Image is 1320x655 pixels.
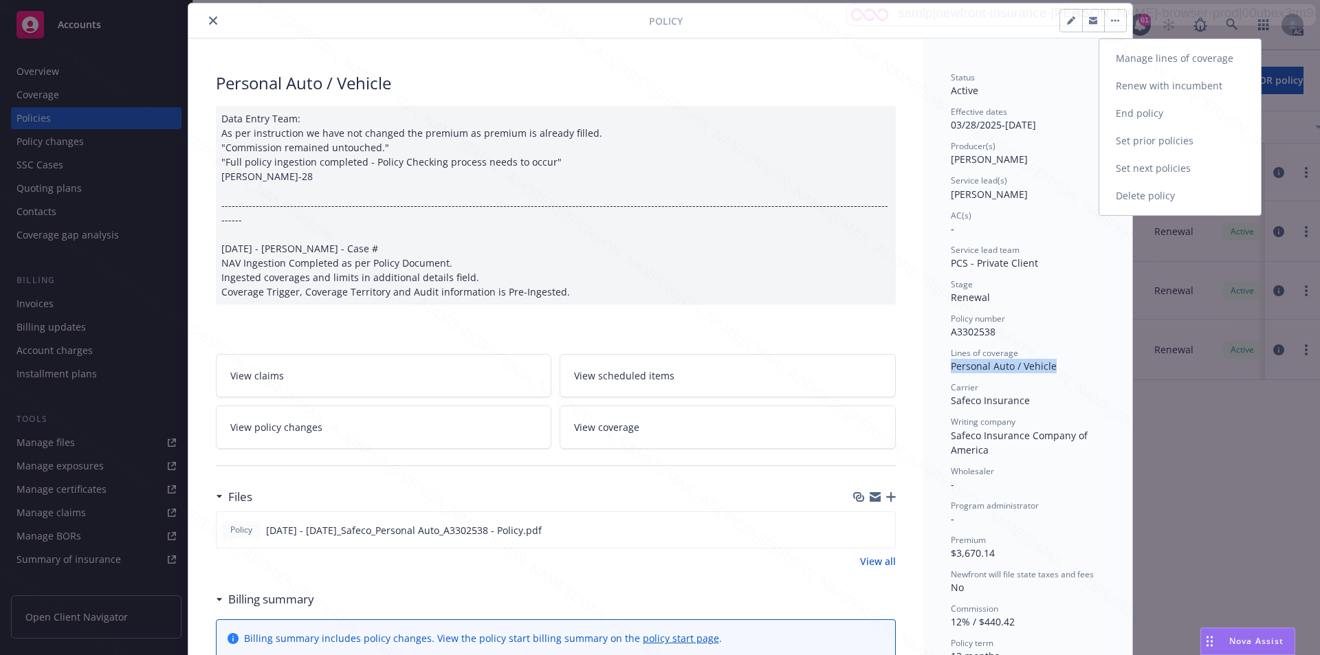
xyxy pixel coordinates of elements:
[560,406,896,449] a: View coverage
[560,354,896,397] a: View scheduled items
[951,416,1015,428] span: Writing company
[951,222,954,235] span: -
[951,429,1090,456] span: Safeco Insurance Company of America
[951,465,994,477] span: Wholesaler
[951,84,978,97] span: Active
[951,325,995,338] span: A3302538
[860,554,896,568] a: View all
[951,347,1018,359] span: Lines of coverage
[951,637,993,649] span: Policy term
[216,106,896,304] div: Data Entry Team: As per instruction we have not changed the premium as premium is already filled....
[951,291,990,304] span: Renewal
[951,313,1005,324] span: Policy number
[951,534,986,546] span: Premium
[230,420,322,434] span: View policy changes
[951,581,964,594] span: No
[1229,635,1284,647] span: Nova Assist
[855,523,866,537] button: download file
[951,256,1038,269] span: PCS - Private Client
[216,354,552,397] a: View claims
[228,524,255,536] span: Policy
[951,500,1039,511] span: Program administrator
[951,568,1094,580] span: Newfront will file state taxes and fees
[951,244,1020,256] span: Service lead team
[951,210,971,221] span: AC(s)
[951,359,1057,373] span: Personal Auto / Vehicle
[951,478,954,491] span: -
[228,488,252,506] h3: Files
[230,368,284,383] span: View claims
[951,381,978,393] span: Carrier
[951,278,973,290] span: Stage
[574,368,674,383] span: View scheduled items
[216,488,252,506] div: Files
[951,175,1007,186] span: Service lead(s)
[266,523,542,537] span: [DATE] - [DATE]_Safeco_Personal Auto_A3302538 - Policy.pdf
[1200,628,1295,655] button: Nova Assist
[951,106,1105,132] div: 03/28/2025 - [DATE]
[1201,628,1218,654] div: Drag to move
[951,71,975,83] span: Status
[951,140,995,152] span: Producer(s)
[216,406,552,449] a: View policy changes
[228,590,314,608] h3: Billing summary
[649,14,683,28] span: Policy
[951,603,998,614] span: Commission
[951,106,1007,118] span: Effective dates
[216,71,896,95] div: Personal Auto / Vehicle
[951,188,1028,201] span: [PERSON_NAME]
[216,590,314,608] div: Billing summary
[951,512,954,525] span: -
[244,631,722,645] div: Billing summary includes policy changes. View the policy start billing summary on the .
[877,523,890,537] button: preview file
[643,632,719,645] a: policy start page
[574,420,639,434] span: View coverage
[951,394,1030,407] span: Safeco Insurance
[951,153,1028,166] span: [PERSON_NAME]
[205,12,221,29] button: close
[951,546,995,559] span: $3,670.14
[951,615,1015,628] span: 12% / $440.42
